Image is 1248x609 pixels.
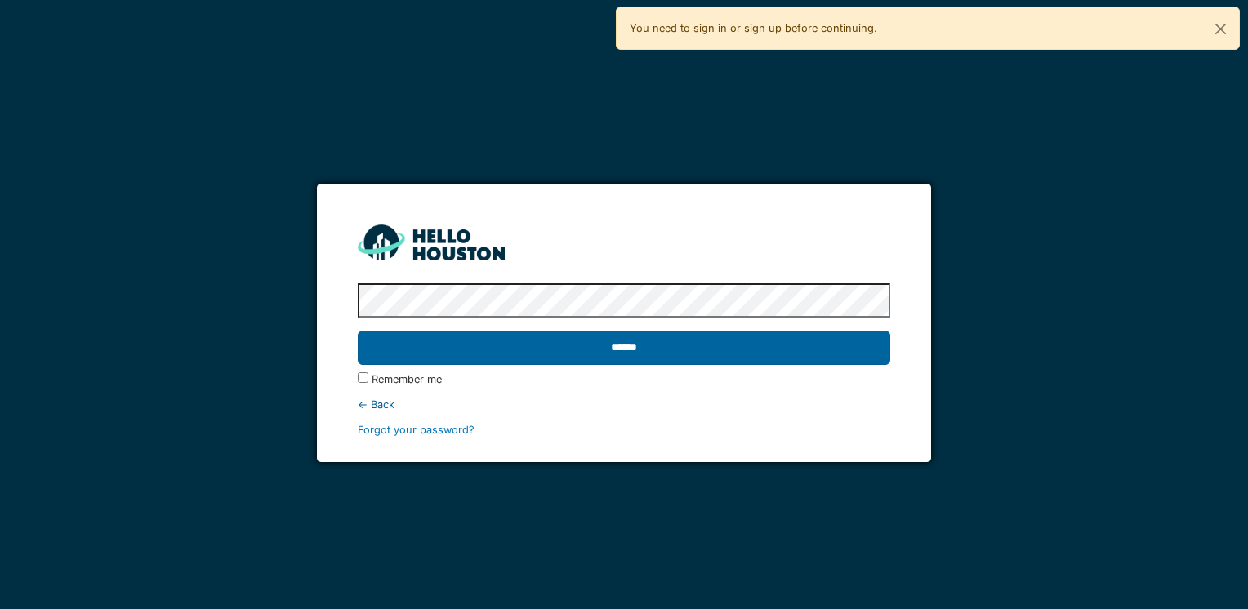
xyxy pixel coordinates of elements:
img: HH_line-BYnF2_Hg.png [358,224,505,260]
div: You need to sign in or sign up before continuing. [616,7,1240,50]
label: Remember me [372,371,442,387]
a: Forgot your password? [358,424,475,436]
div: ← Back [358,397,889,412]
button: Close [1202,7,1239,51]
